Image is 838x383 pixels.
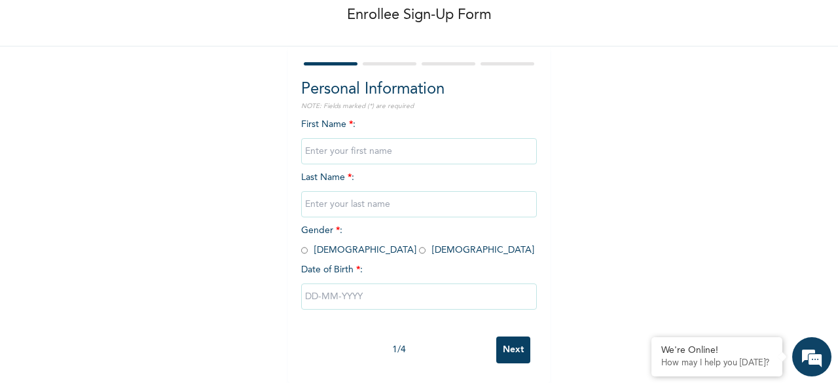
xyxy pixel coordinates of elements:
span: We're online! [76,122,181,254]
span: Last Name : [301,173,537,209]
div: We're Online! [661,345,773,356]
p: NOTE: Fields marked (*) are required [301,101,537,111]
input: Next [496,337,530,363]
h2: Personal Information [301,78,537,101]
div: 1 / 4 [301,343,496,357]
img: d_794563401_company_1708531726252_794563401 [24,65,53,98]
textarea: Type your message and hit 'Enter' [7,271,249,317]
div: Chat with us now [68,73,220,90]
input: DD-MM-YYYY [301,283,537,310]
div: FAQs [128,317,250,357]
input: Enter your first name [301,138,537,164]
span: First Name : [301,120,537,156]
span: Conversation [7,340,128,349]
div: Minimize live chat window [215,7,246,38]
p: Enrollee Sign-Up Form [347,5,492,26]
span: Date of Birth : [301,263,363,277]
p: How may I help you today? [661,358,773,369]
span: Gender : [DEMOGRAPHIC_DATA] [DEMOGRAPHIC_DATA] [301,226,534,255]
input: Enter your last name [301,191,537,217]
